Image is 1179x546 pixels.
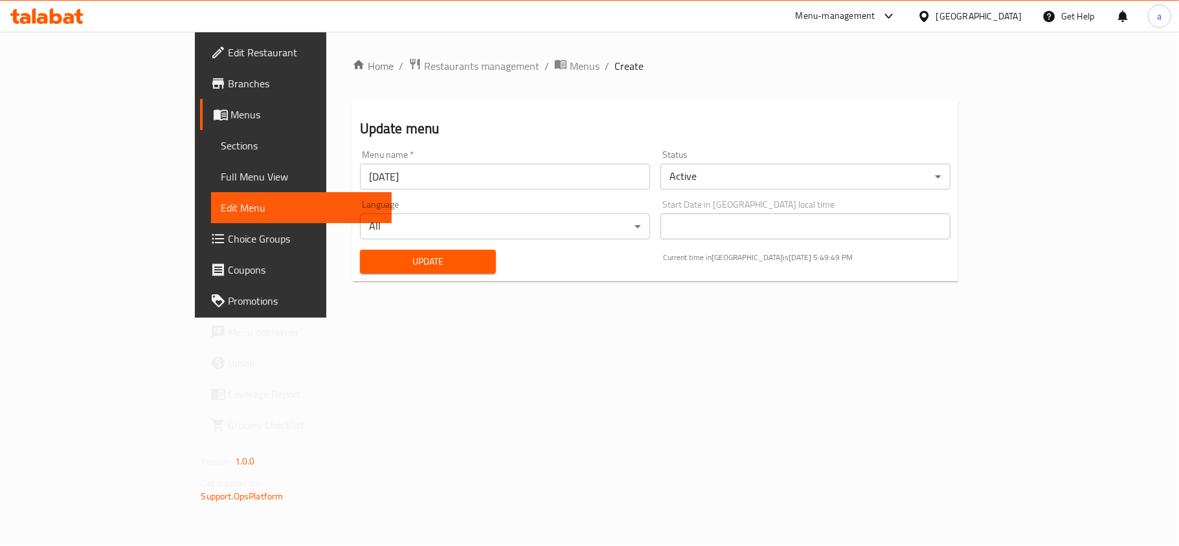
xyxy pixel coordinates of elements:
[221,138,381,153] span: Sections
[200,37,392,68] a: Edit Restaurant
[200,68,392,99] a: Branches
[200,409,392,441] a: Grocery Checklist
[201,453,233,470] span: Version:
[370,254,486,270] span: Update
[221,169,381,184] span: Full Menu View
[554,58,600,74] a: Menus
[235,453,255,470] span: 1.0.0
[936,9,1022,23] div: [GEOGRAPHIC_DATA]
[200,378,392,409] a: Coverage Report
[200,99,392,130] a: Menus
[229,386,381,402] span: Coverage Report
[229,231,381,246] span: Choice Groups
[211,130,392,161] a: Sections
[399,58,403,74] li: /
[200,347,392,378] a: Upsell
[570,58,600,74] span: Menus
[360,213,650,239] div: All
[229,417,381,433] span: Grocery Checklist
[545,58,549,74] li: /
[231,107,381,122] span: Menus
[229,45,381,60] span: Edit Restaurant
[229,324,381,340] span: Menu disclaimer
[229,76,381,91] span: Branches
[360,250,496,274] button: Update
[360,119,951,138] h2: Update menu
[221,200,381,215] span: Edit Menu
[229,355,381,371] span: Upsell
[200,316,392,347] a: Menu disclaimer
[200,254,392,285] a: Coupons
[360,164,650,190] input: Please enter Menu name
[229,293,381,309] span: Promotions
[352,58,959,74] nav: breadcrumb
[663,252,950,263] p: Current time in [GEOGRAPHIC_DATA] is [DATE] 5:49:49 PM
[211,192,392,223] a: Edit Menu
[614,58,644,74] span: Create
[1157,9,1162,23] span: a
[605,58,609,74] li: /
[201,475,261,492] span: Get support on:
[211,161,392,192] a: Full Menu View
[229,262,381,278] span: Coupons
[201,488,284,505] a: Support.OpsPlatform
[200,285,392,316] a: Promotions
[796,8,875,24] div: Menu-management
[409,58,539,74] a: Restaurants management
[200,223,392,254] a: Choice Groups
[660,164,950,190] div: Active
[424,58,539,74] span: Restaurants management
